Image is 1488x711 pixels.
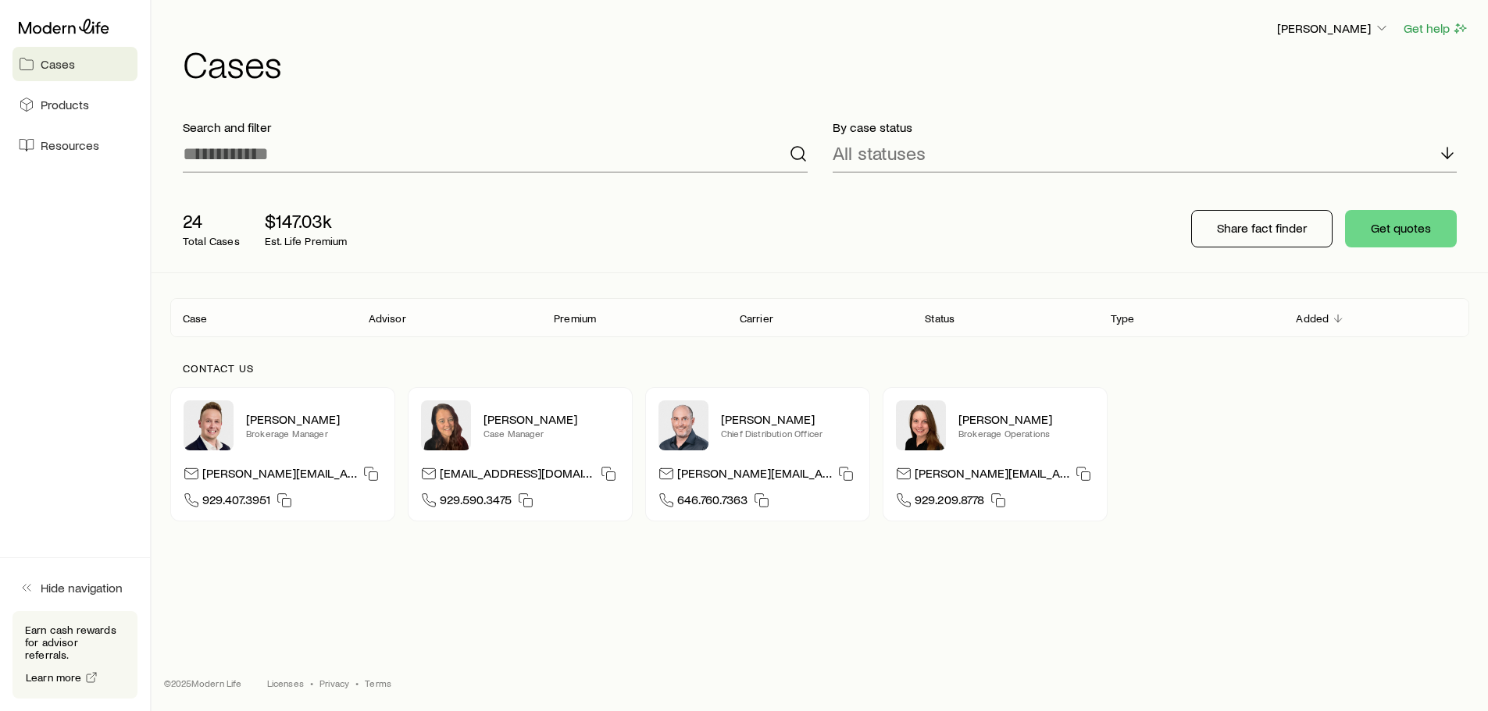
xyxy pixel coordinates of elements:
[1191,210,1333,247] button: Share fact finder
[183,44,1469,82] h1: Cases
[202,492,270,513] span: 929.407.3951
[12,47,137,81] a: Cases
[915,465,1069,486] p: [PERSON_NAME][EMAIL_ADDRESS][DOMAIN_NAME]
[202,465,357,486] p: [PERSON_NAME][EMAIL_ADDRESS][DOMAIN_NAME]
[440,492,512,513] span: 929.590.3475
[183,235,240,247] p: Total Cases
[421,400,471,450] img: Abby McGuigan
[740,312,773,325] p: Carrier
[267,677,304,689] a: Licenses
[1296,312,1329,325] p: Added
[925,312,955,325] p: Status
[1277,20,1390,36] p: [PERSON_NAME]
[41,97,89,112] span: Products
[484,427,619,439] p: Case Manager
[26,672,82,683] span: Learn more
[265,235,348,247] p: Est. Life Premium
[12,128,137,162] a: Resources
[246,411,382,427] p: [PERSON_NAME]
[1403,20,1469,37] button: Get help
[365,677,391,689] a: Terms
[1217,220,1307,236] p: Share fact finder
[183,210,240,232] p: 24
[25,624,125,661] p: Earn cash rewards for advisor referrals.
[183,119,808,135] p: Search and filter
[677,492,748,513] span: 646.760.7363
[41,137,99,153] span: Resources
[246,427,382,439] p: Brokerage Manager
[833,142,926,164] p: All statuses
[1111,312,1135,325] p: Type
[41,580,123,595] span: Hide navigation
[41,56,75,72] span: Cases
[183,362,1457,375] p: Contact us
[915,492,984,513] span: 929.209.8778
[721,411,857,427] p: [PERSON_NAME]
[484,411,619,427] p: [PERSON_NAME]
[319,677,349,689] a: Privacy
[265,210,348,232] p: $147.03k
[12,611,137,699] div: Earn cash rewards for advisor referrals.Learn more
[170,298,1469,337] div: Client cases
[1276,20,1390,38] button: [PERSON_NAME]
[369,312,406,325] p: Advisor
[184,400,234,450] img: Derek Wakefield
[554,312,596,325] p: Premium
[440,465,594,486] p: [EMAIL_ADDRESS][DOMAIN_NAME]
[310,677,313,689] span: •
[12,571,137,605] button: Hide navigation
[833,119,1458,135] p: By case status
[677,465,832,486] p: [PERSON_NAME][EMAIL_ADDRESS][DOMAIN_NAME]
[355,677,359,689] span: •
[958,427,1094,439] p: Brokerage Operations
[958,411,1094,427] p: [PERSON_NAME]
[896,400,946,450] img: Ellen Wall
[1345,210,1457,247] button: Get quotes
[183,312,208,325] p: Case
[721,427,857,439] p: Chief Distribution Officer
[12,87,137,122] a: Products
[164,677,242,689] p: © 2025 Modern Life
[658,400,708,450] img: Dan Pierson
